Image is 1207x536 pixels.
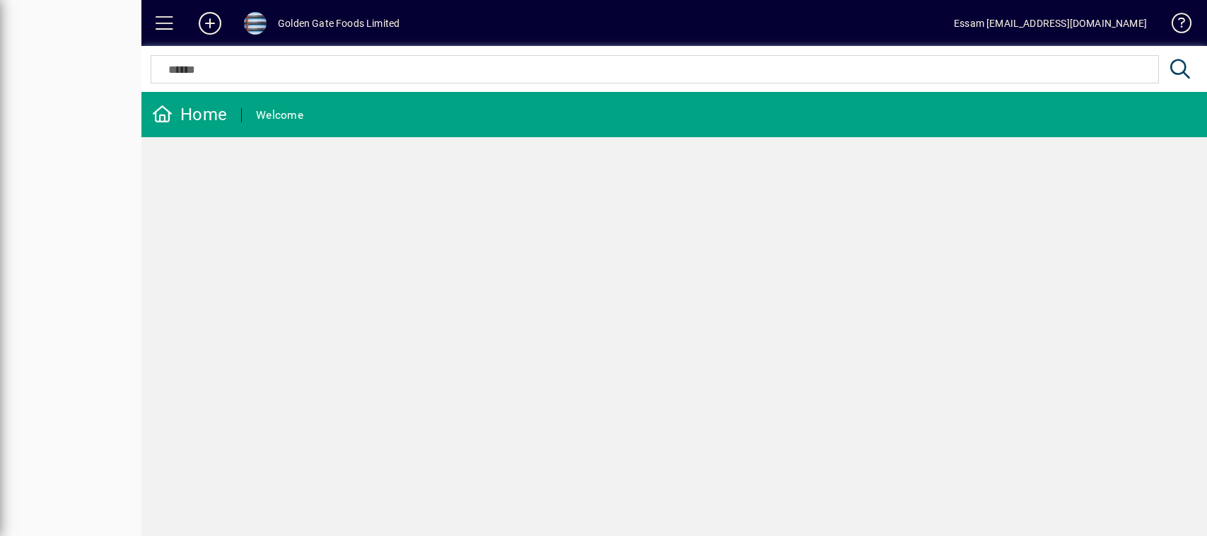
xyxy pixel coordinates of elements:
button: Add [187,11,233,36]
div: Home [152,103,227,126]
a: Knowledge Base [1161,3,1189,49]
div: Essam [EMAIL_ADDRESS][DOMAIN_NAME] [954,12,1147,35]
button: Profile [233,11,278,36]
div: Golden Gate Foods Limited [278,12,400,35]
div: Welcome [256,104,303,127]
